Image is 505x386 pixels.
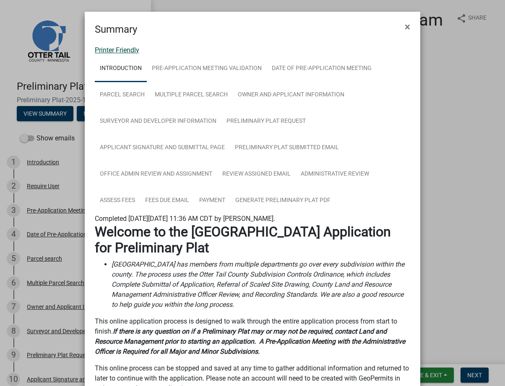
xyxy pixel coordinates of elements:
a: Assess Fees [95,187,140,214]
span: Completed [DATE][DATE] 11:36 AM CDT by [PERSON_NAME]. [95,215,275,223]
a: Payment [194,187,230,214]
a: Pre-Application Meeting Validation [147,55,267,82]
strong: Welcome to the [GEOGRAPHIC_DATA] Application for Preliminary Plat [95,224,391,256]
i: [GEOGRAPHIC_DATA] has members from multiple departments go over every subdivision within the coun... [112,260,404,308]
a: Preliminary Plat Request [221,108,311,135]
a: Multiple Parcel Search [150,82,233,109]
a: Preliminary Plat Submitted Email [230,135,344,161]
a: Fees Due Email [140,187,194,214]
strong: If there is any question on if a Preliminary Plat may or may not be required, contact Land and Re... [95,327,405,355]
a: Generate Preliminary Plat PDF [230,187,336,214]
h4: Summary [95,22,137,37]
button: Close [398,15,417,39]
a: Owner and Applicant Information [233,82,349,109]
span: × [405,21,410,33]
a: Administrative Review [296,161,374,188]
a: Introduction [95,55,147,82]
a: Date of Pre-Application Meeting [267,55,377,82]
a: Surveyor and Developer Information [95,108,221,135]
a: Printer Friendly [95,46,139,54]
a: Review Assigned Email [217,161,296,188]
a: Parcel search [95,82,150,109]
a: Office Admin Review and Assignment [95,161,217,188]
a: Applicant Signature and Submittal Page [95,135,230,161]
p: This online application process is designed to walk through the entire application process from s... [95,316,410,357]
